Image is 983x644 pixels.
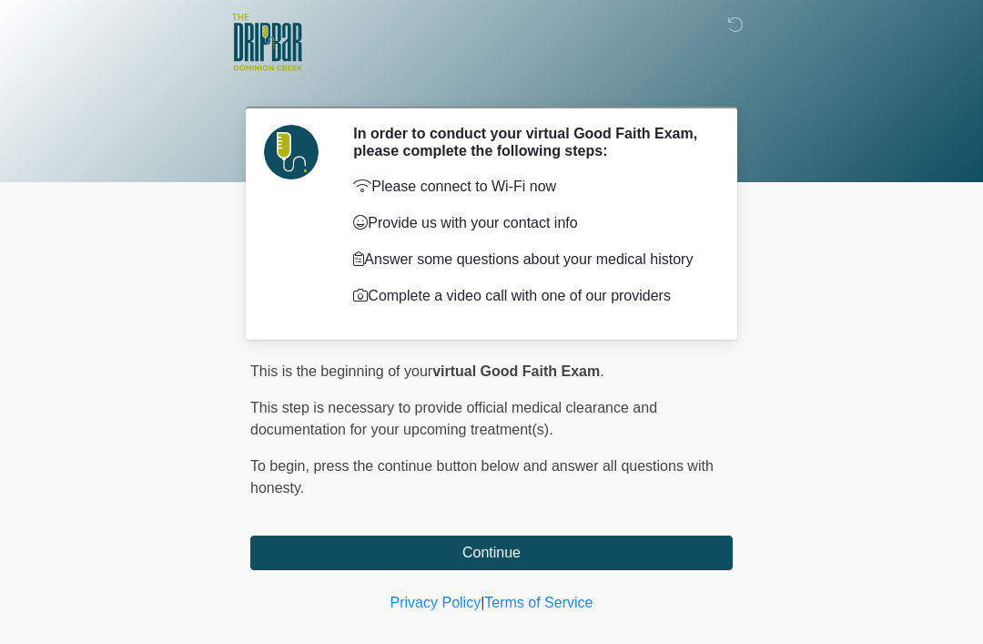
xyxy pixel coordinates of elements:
button: Continue [250,536,733,570]
span: To begin, [250,458,313,474]
a: Terms of Service [484,595,593,610]
h2: In order to conduct your virtual Good Faith Exam, please complete the following steps: [353,125,705,159]
p: Please connect to Wi-Fi now [353,176,705,198]
strong: virtual Good Faith Exam [432,363,600,379]
span: This is the beginning of your [250,363,432,379]
p: Answer some questions about your medical history [353,249,705,271]
img: Agent Avatar [264,125,319,179]
a: Privacy Policy [390,595,481,610]
span: press the continue button below and answer all questions with honesty. [250,458,714,496]
p: Complete a video call with one of our providers [353,285,705,307]
img: The DRIPBaR - San Antonio Dominion Creek Logo [232,14,302,74]
a: | [481,595,484,610]
p: Provide us with your contact info [353,212,705,234]
span: This step is necessary to provide official medical clearance and documentation for your upcoming ... [250,400,657,437]
span: . [600,363,603,379]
